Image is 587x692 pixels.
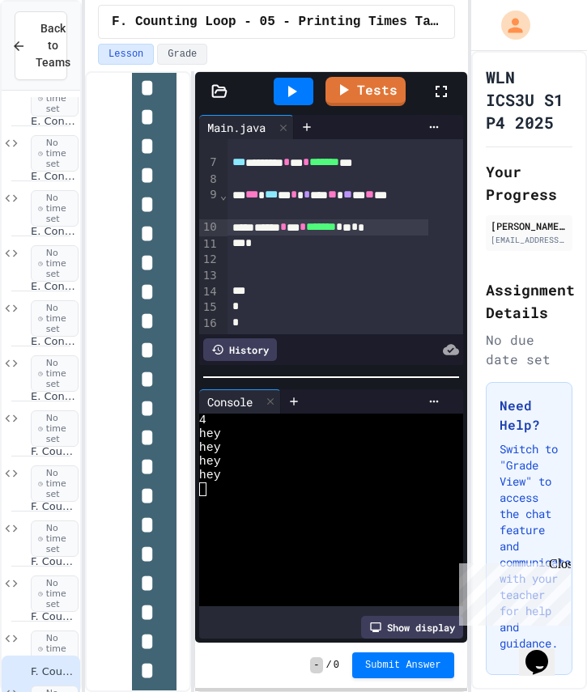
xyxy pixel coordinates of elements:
span: E. Conditional Loop - 04 - Sum of Positive Numbers [31,225,77,239]
span: F. Counting Loop - 04 - Printing Patterns [31,610,77,624]
a: Tests [325,77,406,106]
div: 13 [199,268,219,284]
span: 4 [199,414,206,427]
p: Switch to "Grade View" to access the chat feature and communicate with your teacher for help and ... [500,441,559,652]
span: F. Counting Loop - 05 - Printing Times Table [112,12,441,32]
h3: Need Help? [500,396,559,435]
span: - [310,657,322,673]
div: [EMAIL_ADDRESS][DOMAIN_NAME] [491,234,568,246]
span: F. Counting Loop - 01 - Count Up By One [31,445,77,459]
span: No time set [31,355,79,393]
span: hey [199,455,221,469]
div: No due date set [486,330,572,369]
div: Show display [361,616,463,639]
div: Main.java [199,119,274,136]
span: E. Conditional Loop - 06 - Smallest Positive [31,335,77,349]
span: F. Counting Loop - 03 - Counting Up By 4 [31,555,77,569]
div: 11 [199,236,219,253]
div: [PERSON_NAME] (Student) [491,219,568,233]
h2: Assignment Details [486,278,572,324]
span: No time set [31,630,79,668]
div: 9 [199,187,219,219]
span: No time set [31,245,79,282]
span: hey [199,427,221,441]
div: 10 [199,219,219,236]
span: F. Counting Loop - 02 - Counting Down By One [31,500,77,514]
span: No time set [31,190,79,227]
span: No time set [31,410,79,448]
div: My Account [484,6,534,44]
span: No time set [31,300,79,338]
span: No time set [31,80,79,117]
button: Lesson [98,44,154,65]
iframe: chat widget [519,627,571,676]
span: No time set [31,520,79,558]
div: Console [199,393,261,410]
span: No time set [31,575,79,613]
span: Submit Answer [365,659,441,672]
span: E. Conditional Loop - 05 - Largest Positive [31,280,77,294]
div: Chat with us now!Close [6,6,112,103]
div: History [203,338,277,361]
div: 12 [199,252,219,268]
div: 14 [199,284,219,300]
span: F. Counting Loop - 05 - Printing Times Table [31,665,77,679]
div: 8 [199,172,219,188]
span: E. Conditional Loop - 02 - Count down by 1 [31,115,77,129]
span: / [326,659,332,672]
span: E. Conditional Loop - 03 - Count Up by 5 [31,170,77,184]
span: hey [199,469,221,482]
span: No time set [31,135,79,172]
div: 15 [199,299,219,316]
button: Grade [157,44,207,65]
div: 7 [199,155,219,171]
iframe: chat widget [453,557,571,626]
span: hey [199,441,221,455]
h1: WLN ICS3U S1 P4 2025 [486,66,572,134]
div: 6 [199,122,219,155]
div: 16 [199,316,219,332]
span: Back to Teams [36,20,70,71]
span: 0 [334,659,339,672]
h2: Your Progress [486,160,572,206]
span: Fold line [219,189,228,202]
span: E. Conditional Loop - 07 - PIN Code [31,390,77,404]
span: No time set [31,465,79,503]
